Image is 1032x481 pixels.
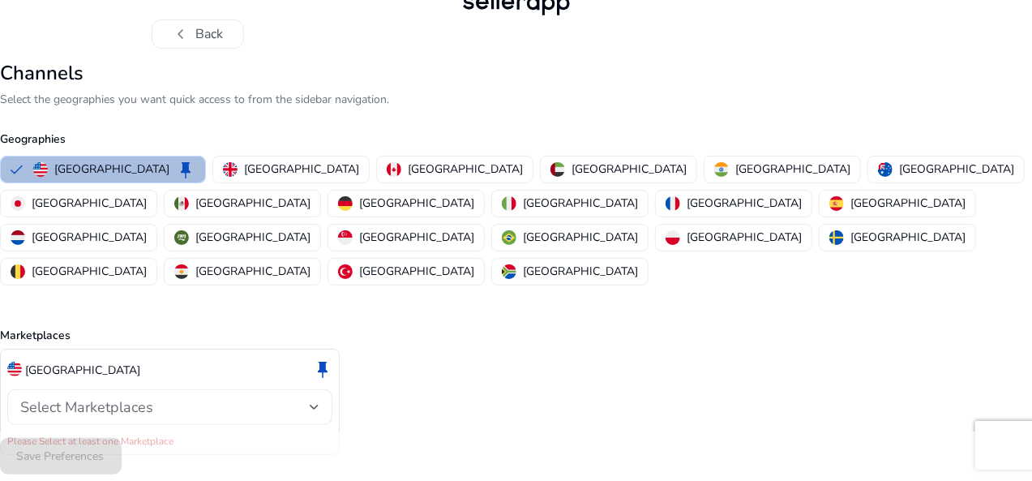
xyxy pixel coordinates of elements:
img: eg.svg [174,264,189,279]
p: [GEOGRAPHIC_DATA] [359,263,474,280]
p: [GEOGRAPHIC_DATA] [899,161,1014,178]
img: tr.svg [338,264,353,279]
p: [GEOGRAPHIC_DATA] [244,161,359,178]
p: [GEOGRAPHIC_DATA] [25,362,140,379]
img: pl.svg [666,230,680,245]
img: jp.svg [11,196,25,211]
button: chevron_leftBack [152,19,244,49]
img: uk.svg [223,162,238,177]
p: [GEOGRAPHIC_DATA] [359,195,474,212]
img: us.svg [7,362,22,376]
img: sa.svg [174,230,189,245]
img: mx.svg [174,196,189,211]
p: [GEOGRAPHIC_DATA] [195,195,310,212]
p: [GEOGRAPHIC_DATA] [408,161,523,178]
span: keep [313,359,332,379]
p: [GEOGRAPHIC_DATA] [572,161,687,178]
p: [GEOGRAPHIC_DATA] [850,229,966,246]
img: nl.svg [11,230,25,245]
img: us.svg [33,162,48,177]
p: [GEOGRAPHIC_DATA] [523,263,638,280]
img: br.svg [502,230,516,245]
span: Select Marketplaces [20,397,153,417]
img: in.svg [714,162,729,177]
img: it.svg [502,196,516,211]
p: [GEOGRAPHIC_DATA] [32,195,147,212]
img: se.svg [829,230,844,245]
p: [GEOGRAPHIC_DATA] [54,161,169,178]
p: [GEOGRAPHIC_DATA] [850,195,966,212]
p: [GEOGRAPHIC_DATA] [687,229,802,246]
p: [GEOGRAPHIC_DATA] [195,229,310,246]
p: [GEOGRAPHIC_DATA] [523,195,638,212]
p: [GEOGRAPHIC_DATA] [735,161,850,178]
img: es.svg [829,196,844,211]
img: ae.svg [550,162,565,177]
span: keep [176,160,195,179]
p: [GEOGRAPHIC_DATA] [523,229,638,246]
img: be.svg [11,264,25,279]
p: [GEOGRAPHIC_DATA] [32,229,147,246]
img: ca.svg [387,162,401,177]
img: au.svg [878,162,893,177]
img: de.svg [338,196,353,211]
img: za.svg [502,264,516,279]
img: sg.svg [338,230,353,245]
p: [GEOGRAPHIC_DATA] [195,263,310,280]
img: fr.svg [666,196,680,211]
span: chevron_left [172,24,191,44]
p: [GEOGRAPHIC_DATA] [359,229,474,246]
p: [GEOGRAPHIC_DATA] [32,263,147,280]
p: [GEOGRAPHIC_DATA] [687,195,802,212]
